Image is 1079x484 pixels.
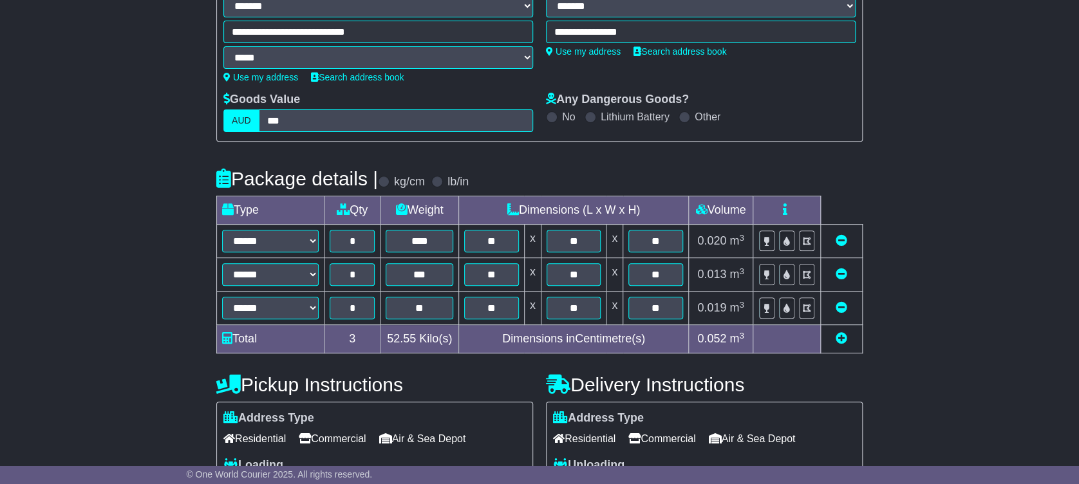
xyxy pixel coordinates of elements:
a: Search address book [633,46,726,57]
span: © One World Courier 2025. All rights reserved. [186,469,372,479]
td: Qty [324,196,380,225]
label: AUD [223,109,259,132]
a: Remove this item [836,234,847,247]
a: Use my address [546,46,621,57]
td: Dimensions in Centimetre(s) [459,325,689,353]
sup: 3 [739,266,744,276]
td: Weight [380,196,459,225]
td: Dimensions (L x W x H) [459,196,689,225]
span: Residential [223,429,286,449]
td: Type [217,196,324,225]
span: Air & Sea Depot [709,429,796,449]
label: No [562,111,575,123]
sup: 3 [739,331,744,340]
a: Remove this item [836,268,847,281]
label: Lithium Battery [601,111,670,123]
td: Total [217,325,324,353]
label: kg/cm [394,175,425,189]
span: m [729,332,744,345]
td: x [606,225,623,258]
label: Loading [223,458,283,472]
a: Use my address [223,72,298,82]
td: x [606,258,623,292]
td: x [606,292,623,325]
a: Add new item [836,332,847,345]
sup: 3 [739,300,744,310]
td: 3 [324,325,380,353]
span: m [729,234,744,247]
label: Goods Value [223,93,300,107]
span: 52.55 [387,332,416,345]
td: x [524,225,541,258]
sup: 3 [739,233,744,243]
label: lb/in [447,175,469,189]
td: x [524,258,541,292]
span: m [729,301,744,314]
span: 0.019 [697,301,726,314]
span: 0.020 [697,234,726,247]
label: Any Dangerous Goods? [546,93,689,107]
span: Residential [553,429,615,449]
label: Address Type [553,411,644,425]
a: Remove this item [836,301,847,314]
span: Commercial [628,429,695,449]
span: 0.013 [697,268,726,281]
td: x [524,292,541,325]
label: Other [695,111,720,123]
span: 0.052 [697,332,726,345]
h4: Delivery Instructions [546,374,863,395]
span: Commercial [299,429,366,449]
a: Search address book [311,72,404,82]
td: Kilo(s) [380,325,459,353]
label: Address Type [223,411,314,425]
span: m [729,268,744,281]
h4: Package details | [216,168,378,189]
h4: Pickup Instructions [216,374,533,395]
td: Volume [688,196,753,225]
span: Air & Sea Depot [379,429,466,449]
label: Unloading [553,458,624,472]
